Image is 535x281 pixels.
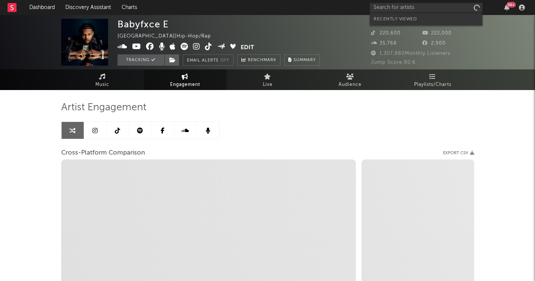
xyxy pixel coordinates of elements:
div: [GEOGRAPHIC_DATA] | Hip-Hop/Rap [118,32,220,41]
span: Playlists/Charts [414,80,451,89]
button: Export CSV [443,151,474,155]
span: 35,768 [371,41,397,46]
span: 220,600 [371,31,401,36]
a: Playlists/Charts [392,69,474,90]
button: Tracking [118,54,164,66]
span: 1,307,880 Monthly Listeners [371,51,451,56]
em: Off [220,59,229,63]
span: Live [263,80,273,89]
span: 2,900 [422,41,446,46]
span: Cross-Platform Comparison [61,149,145,158]
button: Edit [241,43,254,52]
span: Music [95,80,109,89]
a: Engagement [144,69,226,90]
span: Summary [294,58,316,62]
span: Engagement [170,80,200,89]
button: Email AlertsOff [183,54,234,66]
span: Jump Score: 80.6 [371,60,416,65]
span: Benchmark [248,56,276,65]
div: Recently Viewed [374,15,479,24]
button: 99+ [504,5,509,11]
span: 222,000 [422,31,452,36]
div: Babyfxce E [118,19,169,30]
a: Benchmark [237,54,280,66]
div: 99 + [506,2,516,8]
a: Audience [309,69,392,90]
span: Artist Engagement [61,103,146,112]
span: Audience [339,80,362,89]
button: Summary [284,54,320,66]
a: Music [61,69,144,90]
input: Search for artists [370,3,482,12]
a: Live [226,69,309,90]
